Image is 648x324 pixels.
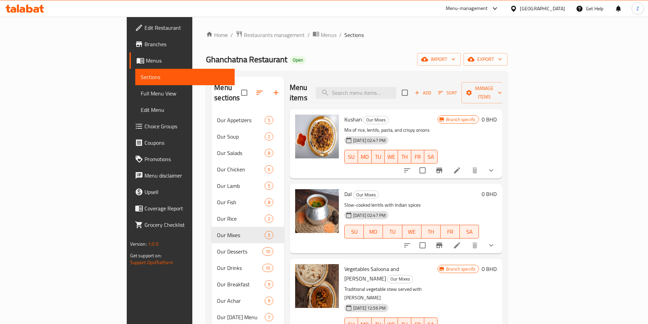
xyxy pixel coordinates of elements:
span: Add [414,89,432,97]
span: 10 [263,265,273,271]
div: items [265,132,273,141]
span: Kushari [344,114,362,125]
span: 9 [265,281,273,288]
span: Branches [144,40,230,48]
button: MO [364,225,383,238]
span: SU [347,227,361,237]
div: Our Lamb5 [211,178,284,194]
button: delete [467,237,483,254]
a: Support.OpsPlatform [130,258,174,267]
span: MO [361,152,369,162]
a: Sections [135,69,235,85]
button: Sort [437,88,459,98]
span: Manage items [467,84,502,101]
div: Our Drinks10 [211,260,284,276]
div: Menu-management [446,4,488,13]
span: Coupons [144,139,230,147]
div: items [265,231,273,239]
a: Menu disclaimer [129,167,235,184]
span: FR [414,152,422,162]
div: Our Breakfast [217,280,265,288]
span: Our Achar [217,297,265,305]
div: Our Breakfast9 [211,276,284,293]
div: items [265,165,273,173]
div: items [265,215,273,223]
span: Select all sections [237,86,251,100]
span: Z [636,5,639,12]
span: Our Mixes [217,231,265,239]
span: Sort [438,89,457,97]
button: Branch-specific-item [431,162,447,179]
a: Menus [129,52,235,69]
div: items [265,182,273,190]
span: Select to update [415,238,430,252]
svg: Show Choices [487,166,495,174]
span: Branch specific [443,266,479,272]
button: Manage items [461,82,507,103]
div: Our Fish [217,198,265,206]
a: Edit menu item [453,166,461,174]
span: Sort items [434,88,461,98]
div: Our Mixes [363,116,389,124]
span: SU [347,152,355,162]
div: Our Mixes [353,191,379,199]
a: Choice Groups [129,118,235,134]
a: Menus [313,30,336,39]
span: Select to update [415,163,430,178]
button: WE [385,150,398,164]
p: Mix of rice, lentils, pasta, and crispy onions [344,126,438,134]
span: SA [463,227,476,237]
button: TU [383,225,402,238]
div: items [265,149,273,157]
span: 5 [265,183,273,189]
span: Our Rice [217,215,265,223]
img: Dal [295,189,339,233]
img: Kushari [295,115,339,158]
span: MO [367,227,380,237]
span: Our Drinks [217,264,262,272]
span: Ghanchatna Restaurant [206,52,287,67]
button: WE [402,225,422,238]
button: show more [483,237,499,254]
nav: breadcrumb [206,30,508,39]
button: FR [441,225,460,238]
span: Restaurants management [244,31,305,39]
div: items [265,313,273,321]
div: Our Chicken6 [211,161,284,178]
a: Branches [129,36,235,52]
span: 6 [265,166,273,173]
span: 2 [265,133,273,140]
h6: 0 BHD [482,189,497,199]
button: MO [358,150,372,164]
div: items [265,297,273,305]
div: Our Appetizers [217,116,265,124]
button: TU [372,150,385,164]
svg: Show Choices [487,241,495,249]
span: Our Mixes [388,275,413,283]
a: Full Menu View [135,85,235,102]
span: Dal [344,189,352,199]
span: Promotions [144,155,230,163]
span: 5 [265,117,273,124]
div: items [262,264,273,272]
div: items [262,247,273,256]
span: Our Desserts [217,247,262,256]
span: [DATE] 12:56 PM [350,305,388,311]
span: Menus [321,31,336,39]
input: search [316,87,396,99]
span: TU [374,152,382,162]
div: Our Salads8 [211,145,284,161]
span: Add item [412,88,434,98]
span: Version: [130,239,147,248]
span: Our Mixes [363,116,388,124]
a: Edit Restaurant [129,20,235,36]
span: Branch specific [443,116,479,123]
div: Our Rice2 [211,210,284,227]
button: SU [344,225,364,238]
span: Our Soup [217,132,265,141]
div: [GEOGRAPHIC_DATA] [520,5,565,12]
div: Open [290,56,306,64]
